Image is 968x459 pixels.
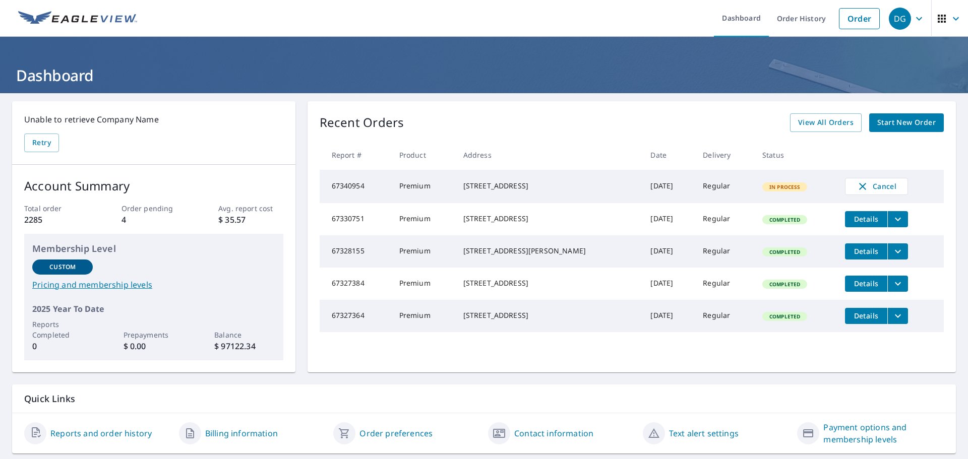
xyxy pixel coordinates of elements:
[32,319,93,340] p: Reports Completed
[24,392,944,405] p: Quick Links
[391,203,455,235] td: Premium
[218,203,283,214] p: Avg. report cost
[12,65,956,86] h1: Dashboard
[32,340,93,352] p: 0
[851,214,881,224] span: Details
[320,170,391,203] td: 67340954
[642,300,695,332] td: [DATE]
[887,308,908,324] button: filesDropdownBtn-67327364
[32,279,275,291] a: Pricing and membership levels
[391,140,455,170] th: Product
[642,268,695,300] td: [DATE]
[391,170,455,203] td: Premium
[455,140,643,170] th: Address
[845,211,887,227] button: detailsBtn-67330751
[391,268,455,300] td: Premium
[798,116,854,129] span: View All Orders
[205,427,278,439] a: Billing information
[320,268,391,300] td: 67327384
[851,246,881,256] span: Details
[695,268,754,300] td: Regular
[320,140,391,170] th: Report #
[695,170,754,203] td: Regular
[391,300,455,332] td: Premium
[695,235,754,268] td: Regular
[359,427,433,439] a: Order preferences
[869,113,944,132] a: Start New Order
[122,203,186,214] p: Order pending
[839,8,880,29] a: Order
[790,113,862,132] a: View All Orders
[851,279,881,288] span: Details
[845,308,887,324] button: detailsBtn-67327364
[32,242,275,255] p: Membership Level
[845,276,887,292] button: detailsBtn-67327384
[24,134,59,152] button: Retry
[642,170,695,203] td: [DATE]
[320,113,404,132] p: Recent Orders
[887,243,908,259] button: filesDropdownBtn-67328155
[320,235,391,268] td: 67328155
[514,427,593,439] a: Contact information
[122,214,186,226] p: 4
[823,421,944,445] a: Payment options and membership levels
[24,177,283,195] p: Account Summary
[463,214,635,224] div: [STREET_ADDRESS]
[695,300,754,332] td: Regular
[49,263,76,272] p: Custom
[463,181,635,191] div: [STREET_ADDRESS]
[124,340,184,352] p: $ 0.00
[32,303,275,315] p: 2025 Year To Date
[218,214,283,226] p: $ 35.57
[889,8,911,30] div: DG
[642,140,695,170] th: Date
[763,281,806,288] span: Completed
[877,116,936,129] span: Start New Order
[214,340,275,352] p: $ 97122.34
[695,140,754,170] th: Delivery
[887,276,908,292] button: filesDropdownBtn-67327384
[845,243,887,259] button: detailsBtn-67328155
[18,11,137,26] img: EV Logo
[763,183,807,190] span: In Process
[463,246,635,256] div: [STREET_ADDRESS][PERSON_NAME]
[763,216,806,223] span: Completed
[32,137,51,149] span: Retry
[320,300,391,332] td: 67327364
[754,140,837,170] th: Status
[50,427,152,439] a: Reports and order history
[24,113,283,125] p: Unable to retrieve Company Name
[851,311,881,320] span: Details
[763,248,806,255] span: Completed
[463,310,635,320] div: [STREET_ADDRESS]
[24,214,89,226] p: 2285
[887,211,908,227] button: filesDropdownBtn-67330751
[669,427,739,439] a: Text alert settings
[214,330,275,340] p: Balance
[856,180,897,192] span: Cancel
[642,235,695,268] td: [DATE]
[845,178,908,195] button: Cancel
[695,203,754,235] td: Regular
[124,330,184,340] p: Prepayments
[24,203,89,214] p: Total order
[642,203,695,235] td: [DATE]
[320,203,391,235] td: 67330751
[763,313,806,320] span: Completed
[463,278,635,288] div: [STREET_ADDRESS]
[391,235,455,268] td: Premium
